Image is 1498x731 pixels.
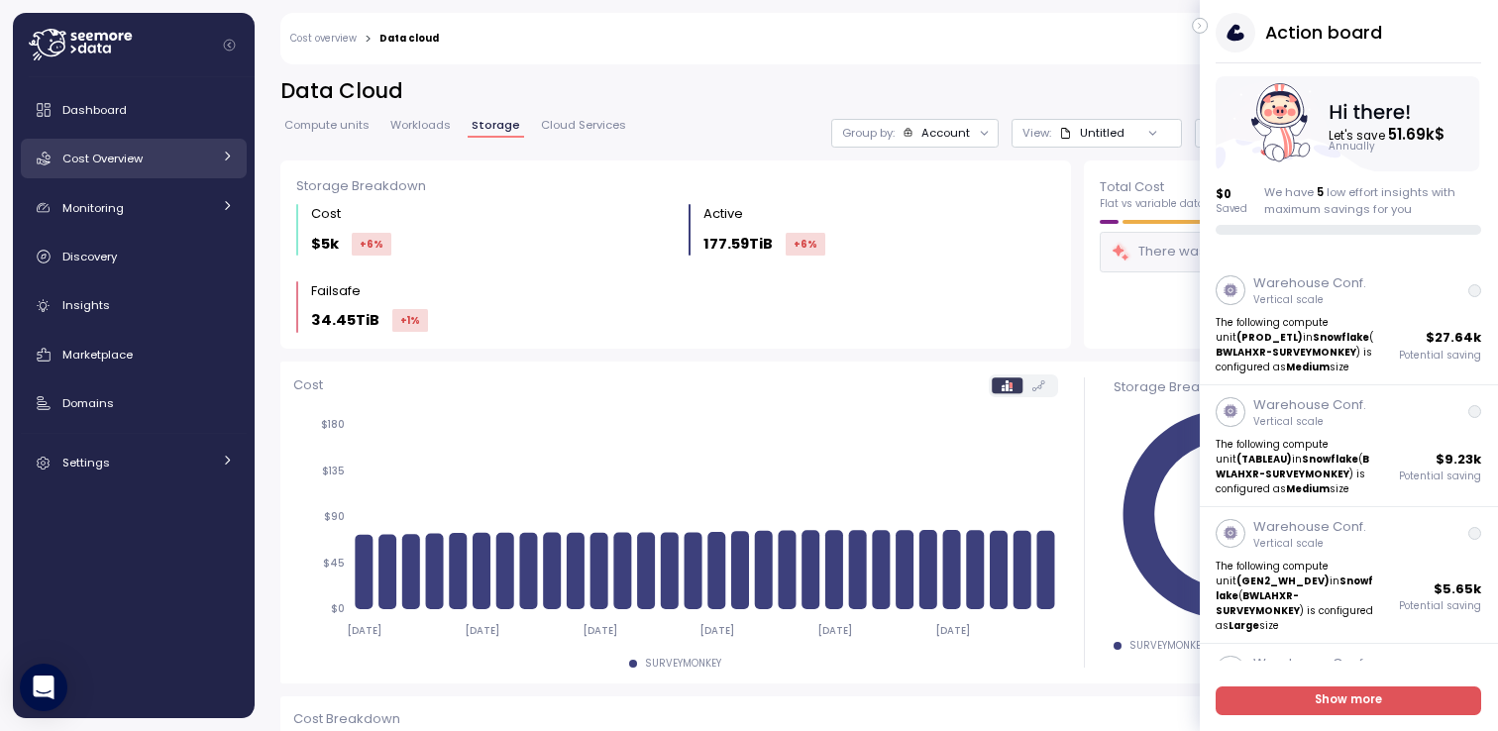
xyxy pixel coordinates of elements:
p: $ 5.65k [1435,579,1482,599]
strong: (GEN2_WH_DEV) [1237,574,1331,587]
tspan: $180 [321,418,345,431]
p: Potential saving [1400,599,1482,613]
strong: Snowflake [1217,574,1374,602]
a: Insights [21,286,247,326]
p: The following compute unit in ( ) is configured as size [1217,559,1376,634]
span: Storage [472,120,520,131]
p: $ 9.23k [1437,450,1482,470]
strong: Medium [1287,361,1331,373]
strong: Large [1230,619,1260,632]
p: Potential saving [1400,349,1482,363]
span: Discovery [62,249,117,264]
strong: (TABLEAU) [1237,453,1293,466]
p: Warehouse Conf. [1253,654,1366,674]
p: Flat vs variable data costs [1100,197,1234,211]
text: Let's save [1331,124,1446,145]
p: Saved [1217,202,1248,216]
a: Marketplace [21,335,247,374]
p: 177.59TiB [703,233,773,256]
tspan: [DATE] [582,624,616,637]
span: Marketplace [62,347,133,363]
tspan: $45 [323,557,345,570]
a: Domains [21,383,247,423]
span: Cloud Services [541,120,626,131]
span: Settings [62,455,110,470]
p: Warehouse Conf. [1253,517,1366,537]
a: Cost overview [290,34,357,44]
tspan: [DATE] [817,624,852,637]
div: SURVEYMONKEY [645,657,721,671]
p: The following compute unit in ( ) is configured as size [1217,437,1376,496]
div: We have low effort insights with maximum savings for you [1264,184,1482,217]
tspan: [DATE] [699,624,734,637]
div: SURVEYMONKEY [1129,639,1206,653]
p: Vertical scale [1253,415,1366,429]
tspan: [DATE] [347,624,381,637]
p: Warehouse Conf. [1253,395,1366,415]
span: 5 [1317,184,1324,200]
p: 34.45TiB [311,309,379,332]
p: Cost Breakdown [293,709,1459,729]
div: > [365,33,372,46]
p: $5k [311,233,339,256]
tspan: [DATE] [934,624,969,637]
div: Cost [311,204,341,224]
span: Cost Overview [62,151,143,166]
span: Show more [1316,687,1383,714]
a: Cost Overview [21,139,247,178]
tspan: $0 [331,602,345,615]
div: Active [703,204,743,224]
p: View: [1022,125,1051,141]
button: Collapse navigation [217,38,242,52]
h3: Action board [1265,20,1382,45]
span: Dashboard [62,102,127,118]
div: +6 % [352,233,391,256]
p: Potential saving [1400,470,1482,483]
div: Data cloud [379,34,439,44]
a: Warehouse Conf.Vertical scaleThe following compute unit(TABLEAU)inSnowflake(BWLAHXR-SURVEYMONKEY)... [1200,385,1498,507]
p: Vertical scale [1253,293,1366,307]
div: Account [921,125,970,141]
p: $ 0 [1217,186,1248,202]
span: Insights [62,297,110,313]
strong: Snowflake [1314,331,1370,344]
span: Workloads [390,120,451,131]
div: Storage Breakdown [1114,377,1456,397]
span: Domains [62,395,114,411]
tspan: $90 [324,510,345,523]
div: +6 % [786,233,825,256]
p: Vertical scale [1253,537,1366,551]
p: $ 27.64k [1427,328,1482,348]
tspan: $135 [322,465,345,477]
a: Warehouse Conf.Vertical scaleThe following compute unit(PROD_ETL)inSnowflake(BWLAHXR-SURVEYMONKEY... [1200,263,1498,385]
span: Compute units [284,120,370,131]
p: Group by: [842,125,895,141]
tspan: [DATE] [465,624,499,637]
a: Discovery [21,237,247,276]
div: Open Intercom Messenger [20,664,67,711]
a: Settings [21,443,247,482]
tspan: 51.69k $ [1390,124,1446,145]
div: Storage Breakdown [296,176,1054,196]
p: Cost [293,375,323,395]
p: Total Cost [1100,177,1234,197]
text: Annually [1331,141,1377,154]
span: Monitoring [62,200,124,216]
a: Warehouse Conf.Vertical scaleThe following compute unit(GEN2_WH_DEV)inSnowflake(BWLAHXR-SURVEYMON... [1200,507,1498,644]
strong: BWLAHXR-SURVEYMONKEY [1217,589,1301,617]
p: The following compute unit in ( ) is configured as size [1217,315,1376,374]
a: Monitoring [21,188,247,228]
div: There was a cost increase of [1111,241,1357,263]
div: Untitled [1059,125,1124,141]
p: Warehouse Conf. [1253,273,1366,293]
strong: Medium [1287,482,1331,495]
strong: BWLAHXR-SURVEYMONKEY [1217,453,1370,480]
div: +1 % [392,309,428,332]
h2: Data Cloud [280,77,1472,106]
a: Show more [1217,686,1482,715]
button: Filter [1195,119,1308,148]
strong: Snowflake [1303,453,1359,466]
strong: BWLAHXR-SURVEYMONKEY [1217,346,1357,359]
div: Failsafe [311,281,361,301]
